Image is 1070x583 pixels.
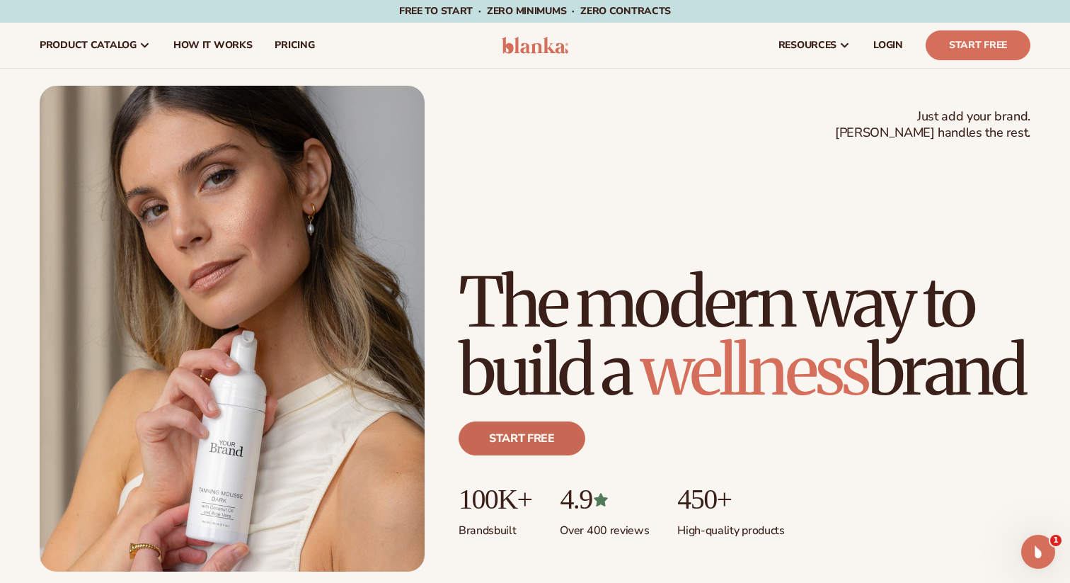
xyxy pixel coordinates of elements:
a: LOGIN [862,23,914,68]
span: resources [778,40,836,51]
p: Brands built [459,515,531,538]
a: Start Free [926,30,1030,60]
h1: The modern way to build a brand [459,268,1030,404]
iframe: Intercom live chat [1021,535,1055,569]
a: resources [767,23,862,68]
span: Free to start · ZERO minimums · ZERO contracts [399,4,671,18]
img: logo [502,37,569,54]
span: 1 [1050,535,1062,546]
a: How It Works [162,23,264,68]
span: How It Works [173,40,253,51]
a: product catalog [28,23,162,68]
span: LOGIN [873,40,903,51]
p: 450+ [677,484,784,515]
span: product catalog [40,40,137,51]
a: Start free [459,421,585,455]
p: 4.9 [560,484,649,515]
span: wellness [640,328,868,413]
p: High-quality products [677,515,784,538]
span: pricing [275,40,314,51]
p: 100K+ [459,484,531,515]
a: pricing [263,23,326,68]
p: Over 400 reviews [560,515,649,538]
img: Female holding tanning mousse. [40,86,425,572]
span: Just add your brand. [PERSON_NAME] handles the rest. [835,108,1030,142]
